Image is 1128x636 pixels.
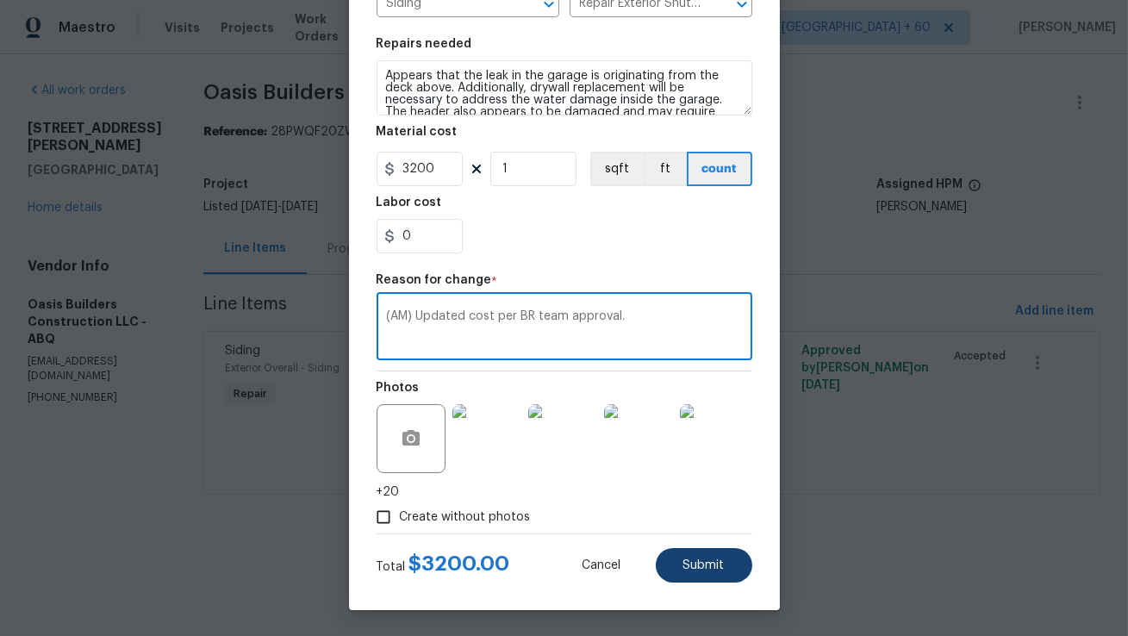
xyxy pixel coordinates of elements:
h5: Material cost [377,126,458,138]
span: Cancel [583,559,621,572]
button: sqft [590,152,644,186]
button: ft [644,152,687,186]
textarea: Appears that the leak in the garage is originating from the deck above. Additionally, drywall rep... [377,60,752,115]
div: Total [377,555,510,576]
h5: Repairs needed [377,38,472,50]
h5: Reason for change [377,274,492,286]
h5: Labor cost [377,196,442,209]
textarea: (AM) Updated cost per BR team approval. [387,310,742,346]
span: Submit [683,559,725,572]
span: $ 3200.00 [409,553,510,574]
button: Submit [656,548,752,583]
span: +20 [377,483,400,501]
button: Cancel [555,548,649,583]
button: count [687,152,752,186]
span: Create without photos [400,508,531,527]
h5: Photos [377,382,420,394]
